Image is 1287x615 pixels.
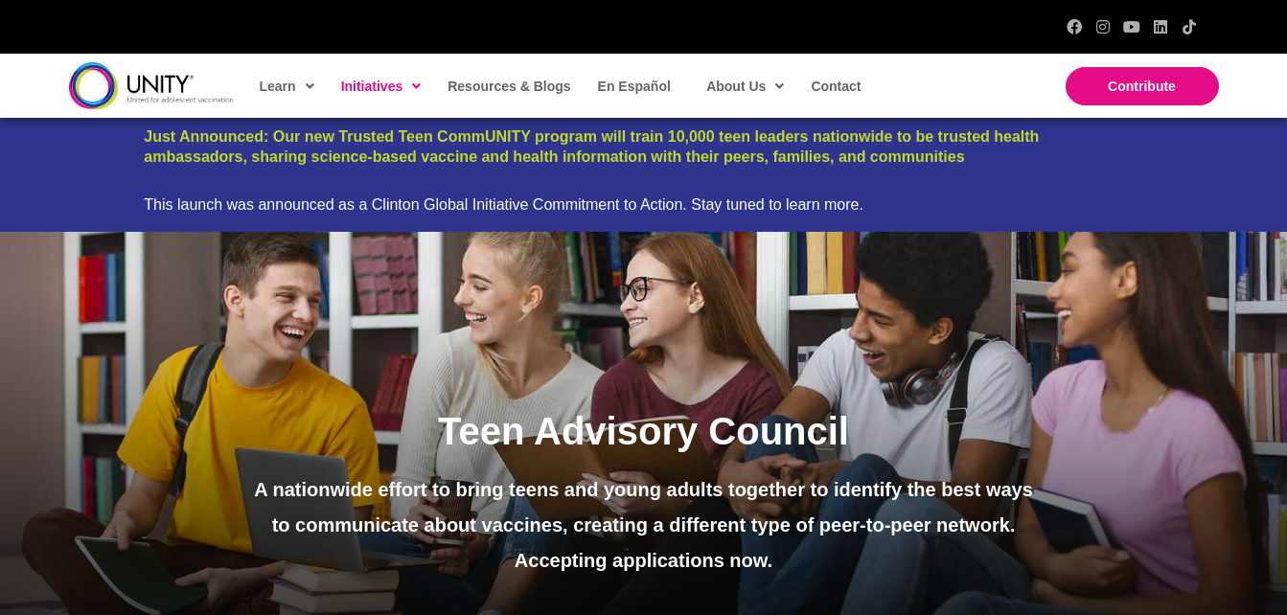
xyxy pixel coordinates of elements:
a: Resources & Blogs [438,64,578,108]
a: LinkedIn [1153,19,1168,34]
a: Instagram [1095,19,1111,34]
p: Accepting applications now. [248,543,1040,579]
a: Contribute [1066,67,1219,105]
a: YouTube [1124,19,1139,34]
span: Contribute [1108,79,1176,94]
a: TikTok [1182,19,1197,34]
span: Teen Advisory Council [438,410,849,452]
span: Learn [260,72,314,101]
span: En Español [598,79,671,94]
img: unity-logo-dark [69,62,234,109]
a: Just Announced: Our new Trusted Teen CommUNITY program will train 10,000 teen leaders nationwide ... [144,128,1039,165]
p: A nationwide effort to bring teens and young adults together to identify the best ways to communi... [248,472,1040,543]
span: About Us [706,72,784,101]
span: Contact [811,79,861,94]
div: This launch was announced as a Clinton Global Initiative Commitment to Action. Stay tuned to lear... [144,195,1142,214]
a: About Us [697,64,792,108]
a: En Español [588,64,678,108]
a: Contact [801,64,868,108]
a: Facebook [1067,19,1082,34]
span: Resources & Blogs [448,79,570,94]
span: Initiatives [341,72,422,101]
